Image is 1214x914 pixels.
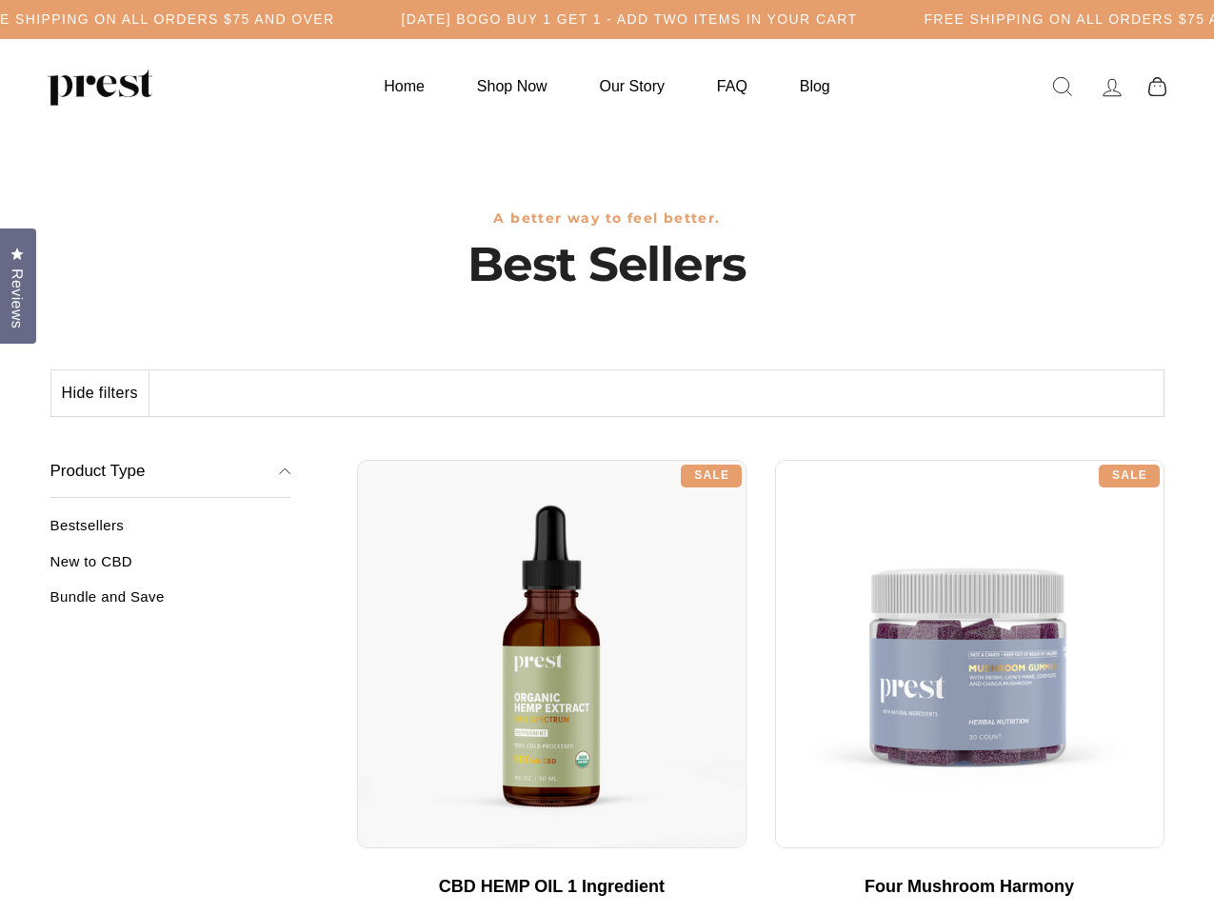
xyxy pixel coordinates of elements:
[5,268,30,328] span: Reviews
[376,877,727,898] div: CBD HEMP OIL 1 Ingredient
[50,553,291,585] a: New to CBD
[1099,465,1160,487] div: Sale
[50,588,291,620] a: Bundle and Save
[453,68,571,105] a: Shop Now
[693,68,771,105] a: FAQ
[402,11,858,28] h5: [DATE] BOGO BUY 1 GET 1 - ADD TWO ITEMS IN YOUR CART
[360,68,448,105] a: Home
[50,517,291,548] a: Bestsellers
[576,68,688,105] a: Our Story
[776,68,854,105] a: Blog
[50,210,1164,227] h3: A better way to feel better.
[681,465,742,487] div: Sale
[51,370,149,416] button: Hide filters
[794,877,1145,898] div: Four Mushroom Harmony
[50,236,1164,293] h1: Best Sellers
[360,68,853,105] ul: Primary
[50,446,291,499] button: Product Type
[48,68,152,106] img: PREST ORGANICS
